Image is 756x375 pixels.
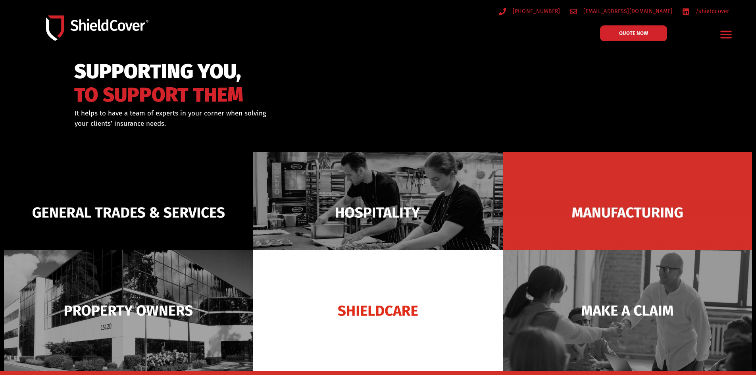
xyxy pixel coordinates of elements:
span: /shieldcover [694,6,729,16]
a: [EMAIL_ADDRESS][DOMAIN_NAME] [570,6,673,16]
p: your clients’ insurance needs. [75,119,419,129]
span: [PHONE_NUMBER] [511,6,560,16]
a: QUOTE NOW [600,25,667,41]
a: /shieldcover [682,6,729,16]
span: SUPPORTING YOU, [74,63,243,80]
span: QUOTE NOW [619,31,648,36]
div: It helps to have a team of experts in your corner when solving [75,108,419,129]
span: [EMAIL_ADDRESS][DOMAIN_NAME] [581,6,672,16]
a: [PHONE_NUMBER] [499,6,560,16]
div: Menu Toggle [717,25,736,44]
img: Shield-Cover-Underwriting-Australia-logo-full [46,15,148,40]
